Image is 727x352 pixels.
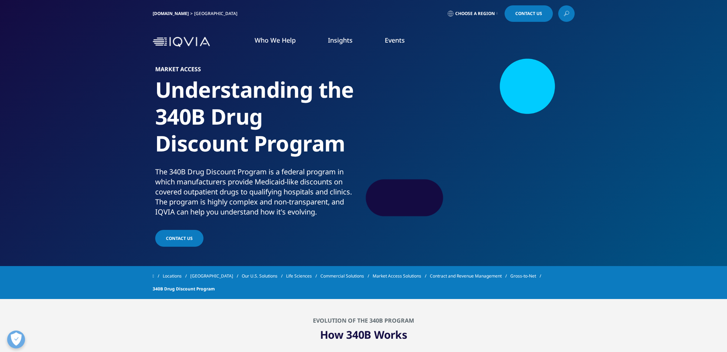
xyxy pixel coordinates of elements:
div: The 340B Drug Discount Program is a federal program in which manufacturers provide Medicaid-like ... [155,167,361,217]
div: [GEOGRAPHIC_DATA] [194,11,240,16]
span: Contact Us [515,11,542,16]
button: Open Preferences [7,331,25,348]
a: Commercial Solutions [320,270,373,283]
a: Locations [163,270,190,283]
a: Gross-to-Net [510,270,545,283]
a: [DOMAIN_NAME] [153,10,189,16]
h2: EVOLUTION OF THE 340B PROGRAM [153,317,575,324]
a: Life Sciences [286,270,320,283]
img: IQVIA Healthcare Information Technology and Pharma Clinical Research Company [153,37,210,47]
a: Contact us [155,230,203,247]
a: Insights [328,36,353,44]
span: 340B Drug Discount Program [153,283,215,295]
a: [GEOGRAPHIC_DATA] [190,270,242,283]
h1: How 340B Works [153,324,575,342]
a: Contact Us [505,5,553,22]
a: Our U.S. Solutions [242,270,286,283]
img: 558_custom-photo_group-analyzing-data.jpg [380,66,572,209]
nav: Primary [213,25,575,59]
a: Who We Help [255,36,296,44]
a: Market Access Solutions [373,270,430,283]
a: Contract and Revenue Management [430,270,510,283]
a: Events [385,36,405,44]
h6: MARKET ACCESS [155,66,361,76]
h1: Understanding the 340B Drug Discount Program [155,76,361,167]
span: Contact us [166,235,193,241]
span: Choose a Region [455,11,495,16]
